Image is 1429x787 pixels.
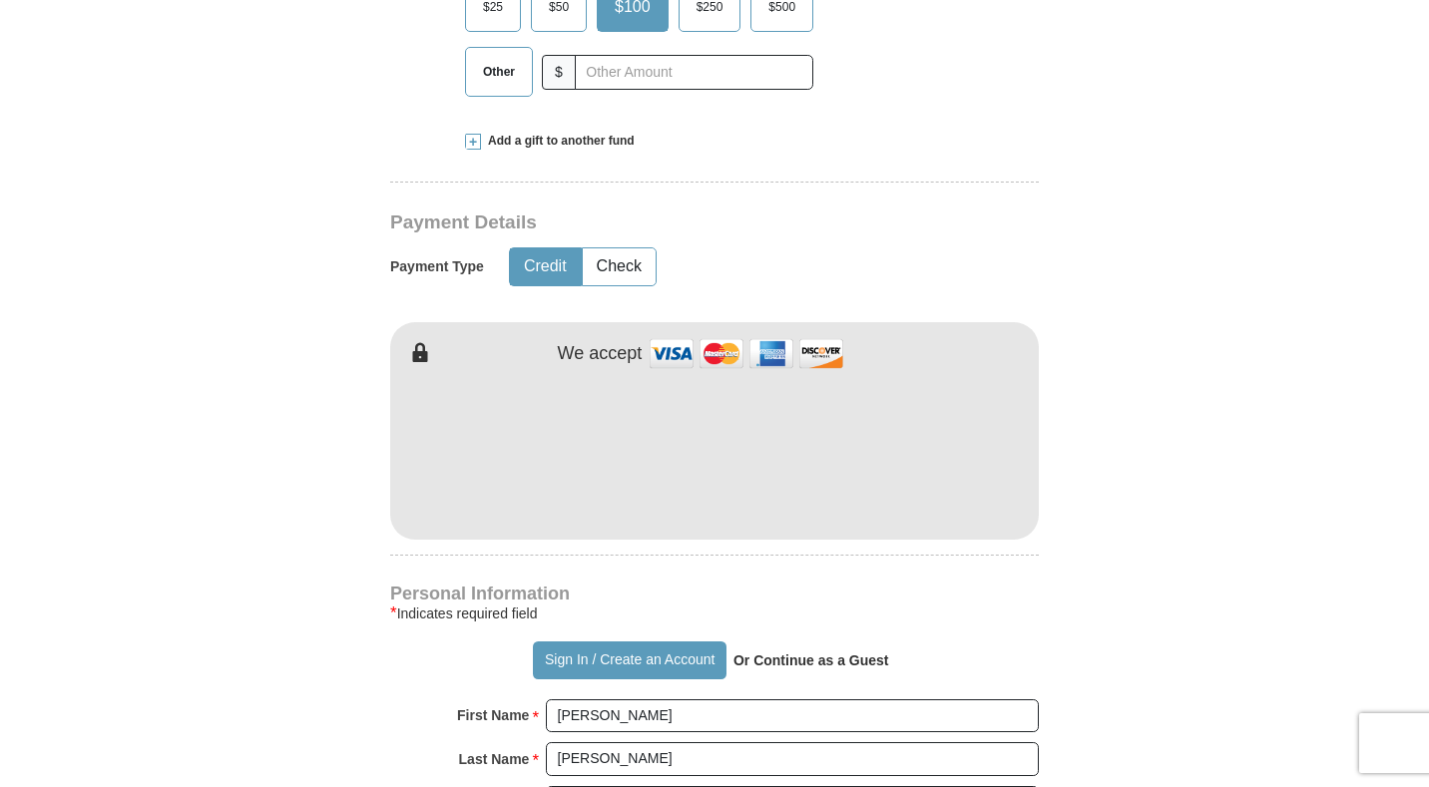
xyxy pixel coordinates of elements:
[542,55,576,90] span: $
[558,343,643,365] h4: We accept
[457,701,529,729] strong: First Name
[510,248,581,285] button: Credit
[583,248,656,285] button: Check
[647,332,846,375] img: credit cards accepted
[473,57,525,87] span: Other
[390,211,899,234] h3: Payment Details
[390,601,1039,625] div: Indicates required field
[575,55,813,90] input: Other Amount
[733,652,889,668] strong: Or Continue as a Guest
[533,641,725,679] button: Sign In / Create an Account
[481,133,635,150] span: Add a gift to another fund
[390,586,1039,601] h4: Personal Information
[459,745,530,773] strong: Last Name
[390,258,484,275] h5: Payment Type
